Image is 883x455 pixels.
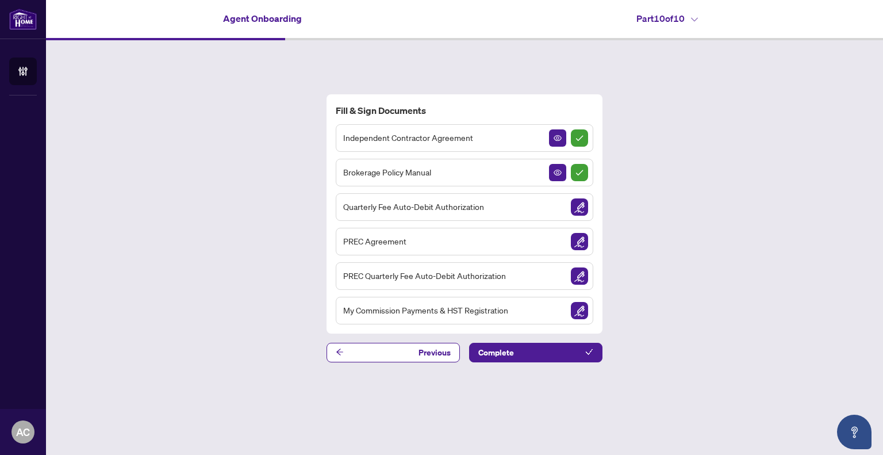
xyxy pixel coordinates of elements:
[327,343,460,362] button: Previous
[571,267,588,285] img: Sign Document
[343,235,406,248] span: PREC Agreement
[223,12,302,25] h4: Agent Onboarding
[585,348,593,356] span: check
[636,12,698,25] h4: Part 10 of 10
[343,166,431,179] span: Brokerage Policy Manual
[343,304,508,317] span: My Commission Payments & HST Registration
[571,164,588,181] img: Sign Completed
[554,134,562,142] span: View Document
[571,129,588,147] img: Sign Completed
[554,169,562,177] span: View Document
[571,233,588,250] img: Sign Document
[837,415,872,449] button: Open asap
[343,131,473,144] span: Independent Contractor Agreement
[571,198,588,216] img: Sign Document
[9,9,37,30] img: logo
[336,104,593,117] h4: Fill & Sign Documents
[343,269,506,282] span: PREC Quarterly Fee Auto-Debit Authorization
[478,343,514,362] span: Complete
[16,424,30,440] span: AC
[419,343,451,362] span: Previous
[469,343,602,362] button: Complete
[571,302,588,319] img: Sign Document
[336,348,344,356] span: arrow-left
[343,200,484,213] span: Quarterly Fee Auto-Debit Authorization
